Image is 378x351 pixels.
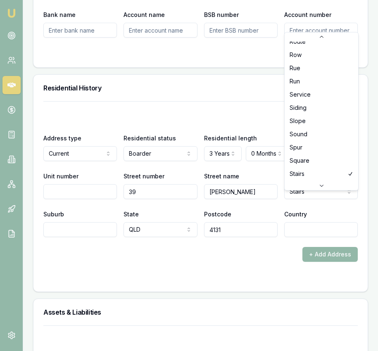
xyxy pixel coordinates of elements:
span: Spur [290,144,302,152]
span: Square [290,157,309,165]
span: Route [290,38,306,46]
span: Run [290,78,300,86]
span: Stairs [290,170,304,178]
span: Service [290,91,311,99]
span: Sound [290,130,307,139]
span: Slope [290,117,306,126]
span: Row [290,51,302,59]
span: Rue [290,64,300,73]
span: Siding [290,104,307,112]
